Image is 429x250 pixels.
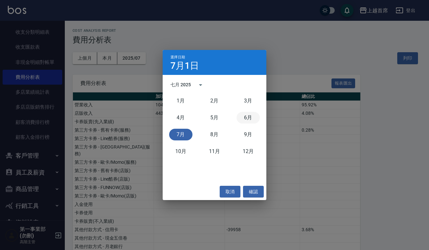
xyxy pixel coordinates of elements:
[203,129,226,140] button: 八月
[203,146,226,157] button: 十一月
[169,146,192,157] button: 十月
[170,81,191,88] div: 七月 2025
[237,112,260,124] button: 六月
[237,146,260,157] button: 十二月
[237,95,260,107] button: 三月
[170,55,185,59] span: 選擇日期
[203,95,226,107] button: 二月
[169,112,192,124] button: 四月
[243,186,264,198] button: 確認
[169,95,192,107] button: 一月
[170,62,199,70] h4: 7月1日
[193,77,208,93] button: calendar view is open, switch to year view
[220,186,240,198] button: 取消
[237,129,260,140] button: 九月
[169,129,192,140] button: 七月
[203,112,226,124] button: 五月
